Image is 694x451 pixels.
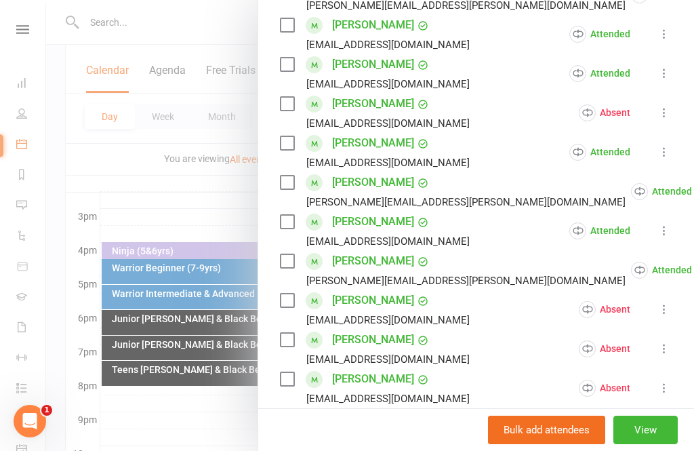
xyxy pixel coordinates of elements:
[613,416,678,444] button: View
[332,172,414,193] a: [PERSON_NAME]
[631,183,692,200] div: Attended
[332,368,414,390] a: [PERSON_NAME]
[306,351,470,368] div: [EMAIL_ADDRESS][DOMAIN_NAME]
[332,329,414,351] a: [PERSON_NAME]
[569,26,630,43] div: Attended
[14,405,46,437] iframe: Intercom live chat
[306,154,470,172] div: [EMAIL_ADDRESS][DOMAIN_NAME]
[306,193,626,211] div: [PERSON_NAME][EMAIL_ADDRESS][PERSON_NAME][DOMAIN_NAME]
[579,340,630,357] div: Absent
[306,311,470,329] div: [EMAIL_ADDRESS][DOMAIN_NAME]
[579,380,630,397] div: Absent
[332,14,414,36] a: [PERSON_NAME]
[41,405,52,416] span: 1
[579,104,630,121] div: Absent
[306,75,470,93] div: [EMAIL_ADDRESS][DOMAIN_NAME]
[332,290,414,311] a: [PERSON_NAME]
[631,262,692,279] div: Attended
[332,250,414,272] a: [PERSON_NAME]
[332,54,414,75] a: [PERSON_NAME]
[306,390,470,408] div: [EMAIL_ADDRESS][DOMAIN_NAME]
[306,115,470,132] div: [EMAIL_ADDRESS][DOMAIN_NAME]
[569,65,630,82] div: Attended
[332,93,414,115] a: [PERSON_NAME]
[488,416,605,444] button: Bulk add attendees
[332,211,414,233] a: [PERSON_NAME]
[569,222,630,239] div: Attended
[306,36,470,54] div: [EMAIL_ADDRESS][DOMAIN_NAME]
[332,132,414,154] a: [PERSON_NAME]
[569,144,630,161] div: Attended
[306,233,470,250] div: [EMAIL_ADDRESS][DOMAIN_NAME]
[306,272,626,290] div: [PERSON_NAME][EMAIL_ADDRESS][PERSON_NAME][DOMAIN_NAME]
[579,301,630,318] div: Absent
